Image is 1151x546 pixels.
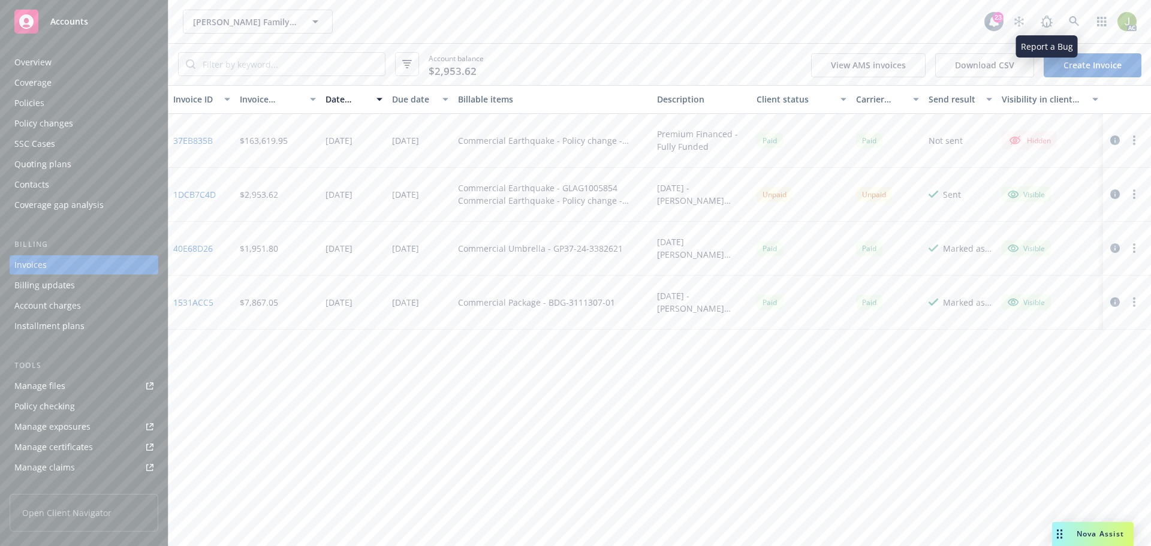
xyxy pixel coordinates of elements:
[757,241,783,256] div: Paid
[186,59,195,69] svg: Search
[657,236,747,261] div: [DATE] [PERSON_NAME] Family 1996 Living Trust - Commercial Umbrella Renewal Premium
[1052,522,1134,546] button: Nova Assist
[14,417,91,436] div: Manage exposures
[856,133,882,148] div: Paid
[929,134,963,147] div: Not sent
[997,85,1103,114] button: Visibility in client dash
[326,134,352,147] div: [DATE]
[1008,133,1051,147] div: Hidden
[14,134,55,153] div: SSC Cases
[10,175,158,194] a: Contacts
[10,494,158,532] span: Open Client Navigator
[657,128,747,153] div: Premium Financed - Fully Funded
[10,478,158,497] a: Manage BORs
[458,134,647,147] div: Commercial Earthquake - Policy change - GLAG1005854
[935,53,1034,77] button: Download CSV
[10,134,158,153] a: SSC Cases
[10,276,158,295] a: Billing updates
[1008,297,1045,307] div: Visible
[14,255,47,274] div: Invoices
[387,85,454,114] button: Due date
[14,73,52,92] div: Coverage
[10,458,158,477] a: Manage claims
[173,242,213,255] a: 40E68D26
[173,296,213,309] a: 1531ACC5
[929,93,979,105] div: Send result
[10,417,158,436] a: Manage exposures
[458,182,647,194] div: Commercial Earthquake - GLAG1005854
[757,187,793,202] div: Unpaid
[10,296,158,315] a: Account charges
[326,242,352,255] div: [DATE]
[392,93,436,105] div: Due date
[235,85,321,114] button: Invoice amount
[326,93,369,105] div: Date issued
[173,188,216,201] a: 1DCB7C4D
[195,53,385,76] input: Filter by keyword...
[10,53,158,72] a: Overview
[14,478,71,497] div: Manage BORs
[240,93,303,105] div: Invoice amount
[1007,10,1031,34] a: Stop snowing
[10,239,158,251] div: Billing
[856,295,882,310] div: Paid
[851,85,924,114] button: Carrier status
[10,93,158,113] a: Policies
[392,134,419,147] div: [DATE]
[657,182,747,207] div: [DATE] - [PERSON_NAME] Family 1996 Living Trust - Earthquake Unearned Renewal Premium
[856,93,906,105] div: Carrier status
[14,93,44,113] div: Policies
[811,53,926,77] button: View AMS invoices
[943,242,992,255] div: Marked as sent
[14,276,75,295] div: Billing updates
[757,93,833,105] div: Client status
[14,155,71,174] div: Quoting plans
[1008,243,1045,254] div: Visible
[657,93,747,105] div: Description
[50,17,88,26] span: Accounts
[1077,529,1124,539] span: Nova Assist
[856,187,892,202] div: Unpaid
[14,316,85,336] div: Installment plans
[173,93,217,105] div: Invoice ID
[14,397,75,416] div: Policy checking
[657,289,747,315] div: [DATE] - [PERSON_NAME] Family Office - Commercial Package Renewal Premium
[458,242,623,255] div: Commercial Umbrella - GP37-24-3382621
[392,188,419,201] div: [DATE]
[240,188,278,201] div: $2,953.62
[458,296,615,309] div: Commercial Package - BDG-3111307-01
[168,85,235,114] button: Invoice ID
[757,133,783,148] span: Paid
[429,53,484,76] span: Account balance
[1044,53,1141,77] a: Create Invoice
[14,438,93,457] div: Manage certificates
[10,73,158,92] a: Coverage
[14,114,73,133] div: Policy changes
[1035,10,1059,34] a: Report a Bug
[943,188,961,201] div: Sent
[14,175,49,194] div: Contacts
[1117,12,1137,31] img: photo
[173,134,213,147] a: 37EB835B
[321,85,387,114] button: Date issued
[10,438,158,457] a: Manage certificates
[458,93,647,105] div: Billable items
[752,85,851,114] button: Client status
[14,53,52,72] div: Overview
[757,295,783,310] div: Paid
[10,5,158,38] a: Accounts
[856,241,882,256] div: Paid
[14,195,104,215] div: Coverage gap analysis
[924,85,997,114] button: Send result
[240,134,288,147] div: $163,619.95
[240,296,278,309] div: $7,867.05
[458,194,647,207] div: Commercial Earthquake - Policy change - GLAG1005854
[1090,10,1114,34] a: Switch app
[183,10,333,34] button: [PERSON_NAME] Family Office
